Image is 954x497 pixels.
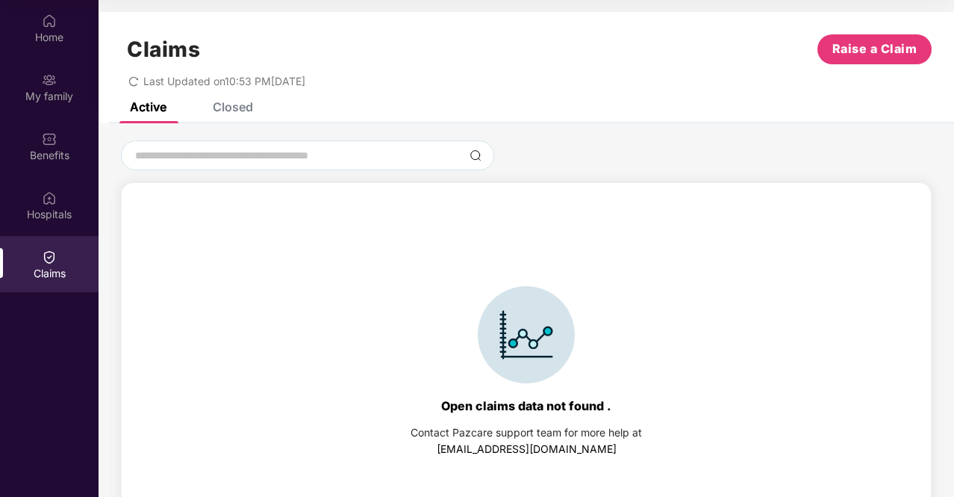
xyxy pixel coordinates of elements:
[42,13,57,28] img: svg+xml;base64,PHN2ZyBpZD0iSG9tZSIgeG1sbnM9Imh0dHA6Ly93d3cudzMub3JnLzIwMDAvc3ZnIiB3aWR0aD0iMjAiIG...
[832,40,917,58] span: Raise a Claim
[42,72,57,87] img: svg+xml;base64,PHN2ZyB3aWR0aD0iMjAiIGhlaWdodD0iMjAiIHZpZXdCb3g9IjAgMCAyMCAyMCIgZmlsbD0ibm9uZSIgeG...
[470,149,481,161] img: svg+xml;base64,PHN2ZyBpZD0iU2VhcmNoLTMyeDMyIiB4bWxucz0iaHR0cDovL3d3dy53My5vcmcvMjAwMC9zdmciIHdpZH...
[42,132,57,146] img: svg+xml;base64,PHN2ZyBpZD0iQmVuZWZpdHMiIHhtbG5zPSJodHRwOi8vd3d3LnczLm9yZy8yMDAwL3N2ZyIgd2lkdGg9Ij...
[213,99,253,114] div: Closed
[127,37,200,62] h1: Claims
[143,75,305,87] span: Last Updated on 10:53 PM[DATE]
[42,191,57,206] img: svg+xml;base64,PHN2ZyBpZD0iSG9zcGl0YWxzIiB4bWxucz0iaHR0cDovL3d3dy53My5vcmcvMjAwMC9zdmciIHdpZHRoPS...
[128,75,139,87] span: redo
[441,398,611,413] div: Open claims data not found .
[42,250,57,265] img: svg+xml;base64,PHN2ZyBpZD0iQ2xhaW0iIHhtbG5zPSJodHRwOi8vd3d3LnczLm9yZy8yMDAwL3N2ZyIgd2lkdGg9IjIwIi...
[130,99,166,114] div: Active
[411,425,642,441] div: Contact Pazcare support team for more help at
[478,286,575,383] img: svg+xml;base64,PHN2ZyBpZD0iSWNvbl9DbGFpbSIgZGF0YS1uYW1lPSJJY29uIENsYWltIiB4bWxucz0iaHR0cDovL3d3dy...
[817,34,932,64] button: Raise a Claim
[437,442,617,455] a: [EMAIL_ADDRESS][DOMAIN_NAME]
